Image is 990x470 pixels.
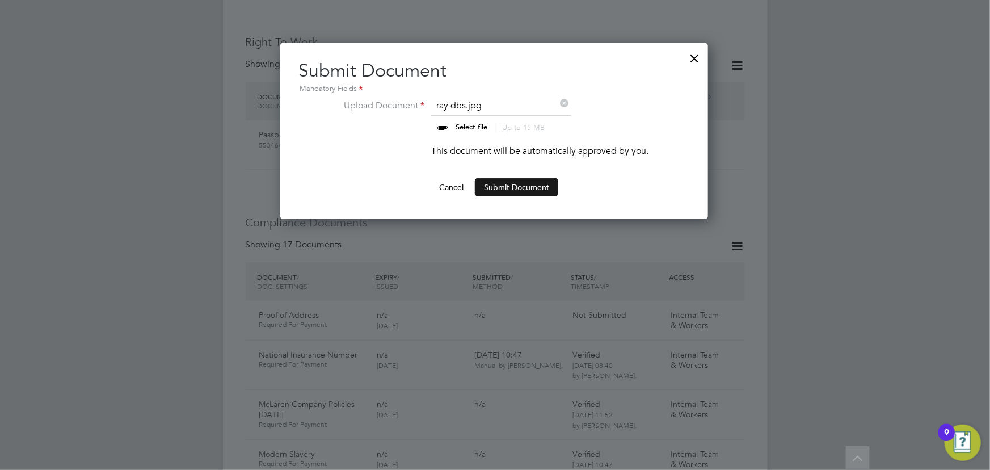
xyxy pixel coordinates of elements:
label: Upload Document [339,99,424,131]
button: Submit Document [475,178,558,196]
button: Cancel [430,178,473,196]
div: Mandatory Fields [298,83,690,95]
button: Open Resource Center, 9 new notifications [945,425,981,461]
div: 9 [944,433,949,447]
h2: Submit Document [298,59,690,95]
li: This document will be automatically approved by you. [339,144,649,169]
